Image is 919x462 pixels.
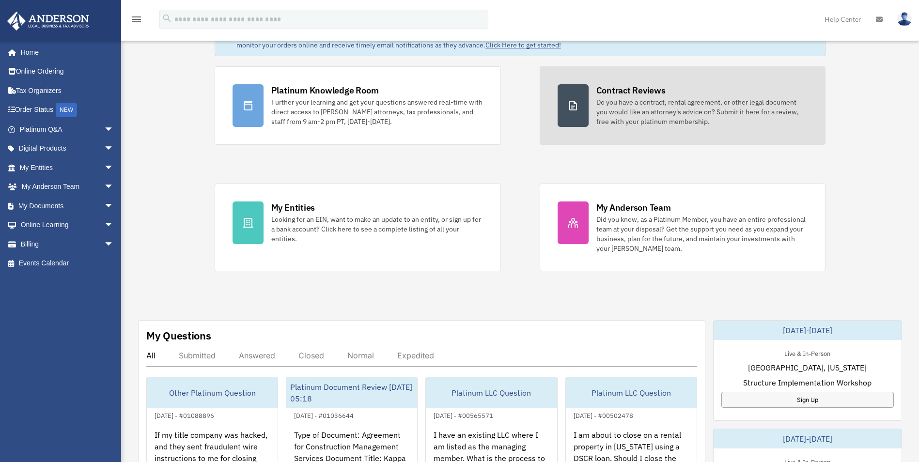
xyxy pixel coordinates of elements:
div: Platinum LLC Question [566,377,697,408]
a: Events Calendar [7,254,128,273]
div: All [146,351,156,360]
div: Further your learning and get your questions answered real-time with direct access to [PERSON_NAM... [271,97,483,126]
a: Click Here to get started! [485,41,561,49]
a: Order StatusNEW [7,100,128,120]
a: Home [7,43,124,62]
div: Platinum Document Review [DATE] 05:18 [286,377,417,408]
i: menu [131,14,142,25]
div: [DATE]-[DATE] [714,429,902,448]
div: [DATE] - #01036644 [286,410,361,420]
img: Anderson Advisors Platinum Portal [4,12,92,31]
a: Digital Productsarrow_drop_down [7,139,128,158]
a: menu [131,17,142,25]
div: Platinum Knowledge Room [271,84,379,96]
a: My Entitiesarrow_drop_down [7,158,128,177]
a: My Entities Looking for an EIN, want to make an update to an entity, or sign up for a bank accoun... [215,184,501,271]
div: NEW [56,103,77,117]
div: Answered [239,351,275,360]
span: [GEOGRAPHIC_DATA], [US_STATE] [748,362,867,373]
a: Sign Up [721,392,894,408]
span: arrow_drop_down [104,216,124,235]
span: arrow_drop_down [104,158,124,178]
span: arrow_drop_down [104,177,124,197]
a: My Anderson Teamarrow_drop_down [7,177,128,197]
div: Expedited [397,351,434,360]
a: Contract Reviews Do you have a contract, rental agreement, or other legal document you would like... [540,66,826,145]
div: Looking for an EIN, want to make an update to an entity, or sign up for a bank account? Click her... [271,215,483,244]
div: [DATE] - #00502478 [566,410,641,420]
div: Do you have a contract, rental agreement, or other legal document you would like an attorney's ad... [596,97,808,126]
a: Online Learningarrow_drop_down [7,216,128,235]
a: Tax Organizers [7,81,128,100]
a: My Anderson Team Did you know, as a Platinum Member, you have an entire professional team at your... [540,184,826,271]
div: Submitted [179,351,216,360]
span: arrow_drop_down [104,234,124,254]
div: Other Platinum Question [147,377,278,408]
img: User Pic [897,12,912,26]
div: [DATE] - #01088896 [147,410,222,420]
span: arrow_drop_down [104,120,124,139]
div: Normal [347,351,374,360]
div: My Anderson Team [596,201,671,214]
div: Platinum LLC Question [426,377,557,408]
a: Platinum Q&Aarrow_drop_down [7,120,128,139]
span: arrow_drop_down [104,196,124,216]
a: Platinum Knowledge Room Further your learning and get your questions answered real-time with dire... [215,66,501,145]
div: My Questions [146,328,211,343]
div: Live & In-Person [777,348,838,358]
a: Billingarrow_drop_down [7,234,128,254]
a: Online Ordering [7,62,128,81]
span: Structure Implementation Workshop [743,377,872,388]
div: [DATE] - #00565571 [426,410,501,420]
div: Closed [298,351,324,360]
span: arrow_drop_down [104,139,124,159]
div: My Entities [271,201,315,214]
i: search [162,13,172,24]
div: Contract Reviews [596,84,666,96]
div: Did you know, as a Platinum Member, you have an entire professional team at your disposal? Get th... [596,215,808,253]
a: My Documentsarrow_drop_down [7,196,128,216]
div: [DATE]-[DATE] [714,321,902,340]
